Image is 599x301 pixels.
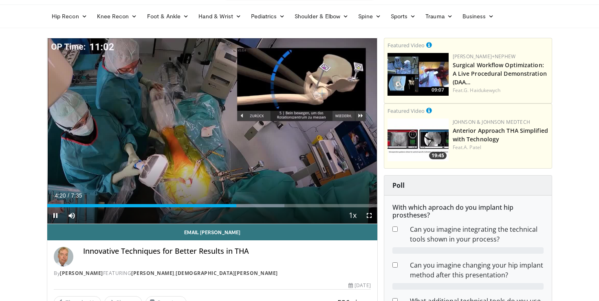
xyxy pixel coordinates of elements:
button: Mute [64,207,80,224]
dd: Can you imagine changing your hip implant method after this presentation? [404,260,550,280]
div: [DATE] [348,282,370,289]
a: [DEMOGRAPHIC_DATA][PERSON_NAME] [176,270,278,277]
span: 09:07 [429,86,447,94]
a: Hip Recon [47,8,92,24]
span: 7:35 [71,192,82,199]
span: 4:20 [55,192,66,199]
a: [PERSON_NAME] [60,270,103,277]
img: Avatar [54,247,73,266]
a: Surgical Workflow Optimization: A Live Procedural Demonstration (DAA… [453,61,547,86]
div: Progress Bar [47,204,377,207]
a: 19:45 [388,119,449,161]
a: Knee Recon [92,8,142,24]
a: Business [458,8,499,24]
a: Pediatrics [246,8,290,24]
div: By FEATURING , [54,270,371,277]
a: Email [PERSON_NAME] [47,224,377,240]
button: Playback Rate [345,207,361,224]
strong: Poll [392,181,405,190]
div: Feat. [453,144,548,151]
h4: Innovative Techniques for Better Results in THA [83,247,371,256]
a: [PERSON_NAME] [131,270,174,277]
a: Sports [386,8,421,24]
a: Johnson & Johnson MedTech [453,119,530,125]
img: 06bb1c17-1231-4454-8f12-6191b0b3b81a.150x105_q85_crop-smart_upscale.jpg [388,119,449,161]
small: Featured Video [388,107,425,114]
a: [PERSON_NAME]+Nephew [453,53,515,60]
div: Feat. [453,87,548,94]
a: Foot & Ankle [142,8,194,24]
button: Fullscreen [361,207,377,224]
a: A. Patel [464,144,481,151]
a: Spine [353,8,385,24]
span: / [68,192,69,199]
img: bcfc90b5-8c69-4b20-afee-af4c0acaf118.150x105_q85_crop-smart_upscale.jpg [388,53,449,96]
h6: With which aproach do you implant hip prostheses? [392,204,544,219]
button: Pause [47,207,64,224]
a: G. Haidukewych [464,87,500,94]
span: 19:45 [429,152,447,159]
dd: Can you imagine integrating the technical tools shown in your process? [404,224,550,244]
a: Shoulder & Elbow [290,8,353,24]
a: Trauma [421,8,458,24]
a: 09:07 [388,53,449,96]
small: Featured Video [388,42,425,49]
a: Anterior Approach THA Simplified with Technology [453,127,548,143]
a: Hand & Wrist [194,8,246,24]
video-js: Video Player [47,38,377,224]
